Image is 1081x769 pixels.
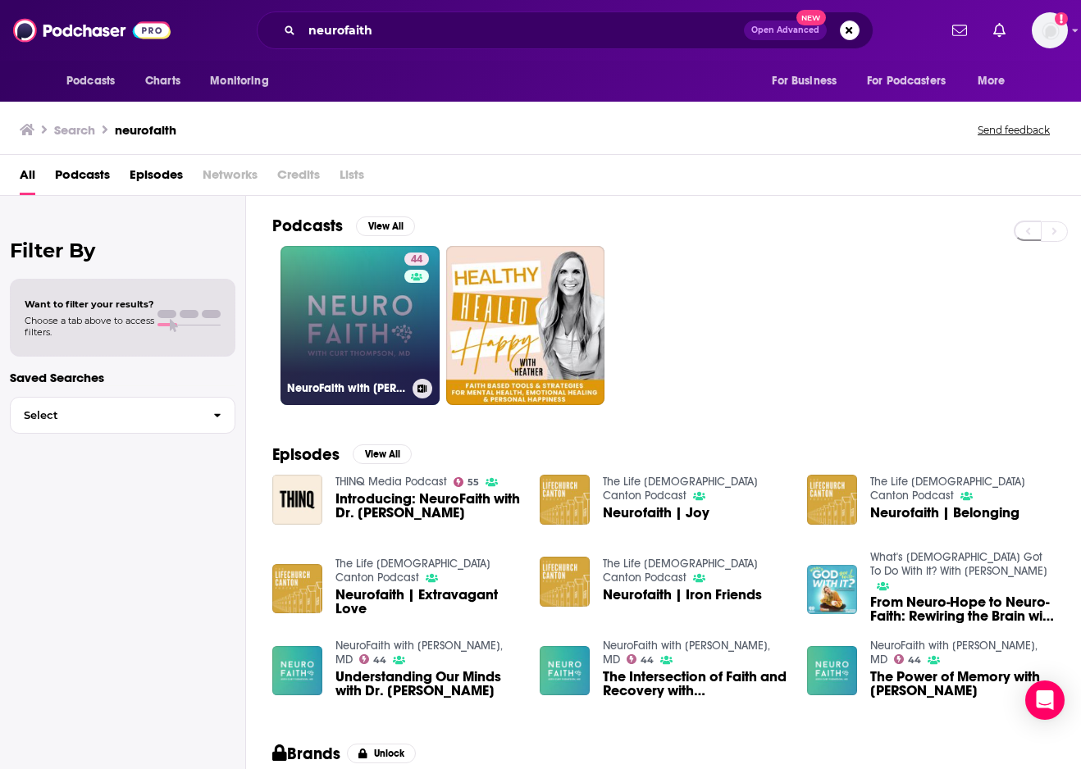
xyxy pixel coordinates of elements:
[1025,680,1065,720] div: Open Intercom Messenger
[454,477,480,487] a: 55
[25,298,154,310] span: Want to filter your results?
[540,557,590,607] img: Neurofaith | Iron Friends
[272,444,340,465] h2: Episodes
[210,70,268,93] span: Monitoring
[203,162,258,195] span: Networks
[335,492,520,520] a: Introducing: NeuroFaith with Dr. Curt Thompson
[1032,12,1068,48] span: Logged in as shcarlos
[540,646,590,696] img: The Intersection of Faith and Recovery with Michael John Cusick
[870,670,1055,698] span: The Power of Memory with [PERSON_NAME]
[198,66,290,97] button: open menu
[540,475,590,525] img: Neurofaith | Joy
[335,670,520,698] span: Understanding Our Minds with Dr. [PERSON_NAME]
[870,595,1055,623] span: From Neuro-Hope to Neuro-Faith: Rewiring the Brain with [DEMOGRAPHIC_DATA] as the Surgeon
[867,70,946,93] span: For Podcasters
[603,506,709,520] a: Neurofaith | Joy
[751,26,819,34] span: Open Advanced
[272,216,343,236] h2: Podcasts
[10,370,235,385] p: Saved Searches
[335,670,520,698] a: Understanding Our Minds with Dr. Dan Siegel
[272,744,340,764] h2: Brands
[20,162,35,195] a: All
[272,564,322,614] a: Neurofaith | Extravagant Love
[772,70,837,93] span: For Business
[353,444,412,464] button: View All
[281,246,440,405] a: 44NeuroFaith with [PERSON_NAME], MD
[603,475,758,503] a: The Life Church Canton Podcast
[973,123,1055,137] button: Send feedback
[272,475,322,525] a: Introducing: NeuroFaith with Dr. Curt Thompson
[373,657,386,664] span: 44
[987,16,1012,44] a: Show notifications dropdown
[287,381,406,395] h3: NeuroFaith with [PERSON_NAME], MD
[10,239,235,262] h2: Filter By
[55,162,110,195] a: Podcasts
[54,122,95,138] h3: Search
[603,670,787,698] a: The Intersection of Faith and Recovery with Michael John Cusick
[641,657,654,664] span: 44
[55,66,136,97] button: open menu
[870,595,1055,623] a: From Neuro-Hope to Neuro-Faith: Rewiring the Brain with God as the Surgeon
[13,15,171,46] img: Podchaser - Follow, Share and Rate Podcasts
[302,17,744,43] input: Search podcasts, credits, & more...
[603,670,787,698] span: The Intersection of Faith and Recovery with [PERSON_NAME] [PERSON_NAME]
[870,639,1038,667] a: NeuroFaith with Curt Thompson, MD
[978,70,1006,93] span: More
[130,162,183,195] a: Episodes
[1032,12,1068,48] img: User Profile
[870,670,1055,698] a: The Power of Memory with Dr. Connie Svob
[870,506,1019,520] a: Neurofaith | Belonging
[335,557,490,585] a: The Life Church Canton Podcast
[335,639,503,667] a: NeuroFaith with Curt Thompson, MD
[807,475,857,525] img: Neurofaith | Belonging
[272,444,412,465] a: EpisodesView All
[627,654,655,664] a: 44
[870,475,1025,503] a: The Life Church Canton Podcast
[468,479,479,486] span: 55
[272,646,322,696] img: Understanding Our Minds with Dr. Dan Siegel
[277,162,320,195] span: Credits
[25,315,154,338] span: Choose a tab above to access filters.
[603,588,762,602] a: Neurofaith | Iron Friends
[66,70,115,93] span: Podcasts
[411,252,422,268] span: 44
[856,66,969,97] button: open menu
[347,744,417,763] button: Unlock
[744,20,827,40] button: Open AdvancedNew
[603,639,770,667] a: NeuroFaith with Curt Thompson, MD
[870,550,1047,578] a: What's God Got To Do With It? With Leanne Ellington
[272,216,415,236] a: PodcastsView All
[145,70,180,93] span: Charts
[10,397,235,434] button: Select
[807,565,857,615] img: From Neuro-Hope to Neuro-Faith: Rewiring the Brain with God as the Surgeon
[966,66,1026,97] button: open menu
[335,475,447,489] a: THINQ Media Podcast
[807,646,857,696] img: The Power of Memory with Dr. Connie Svob
[1055,12,1068,25] svg: Add a profile image
[760,66,857,97] button: open menu
[908,657,921,664] span: 44
[115,122,176,138] h3: neurofaith
[356,216,415,236] button: View All
[359,654,387,664] a: 44
[335,588,520,616] a: Neurofaith | Extravagant Love
[11,410,200,421] span: Select
[946,16,974,44] a: Show notifications dropdown
[340,162,364,195] span: Lists
[1032,12,1068,48] button: Show profile menu
[135,66,190,97] a: Charts
[796,10,826,25] span: New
